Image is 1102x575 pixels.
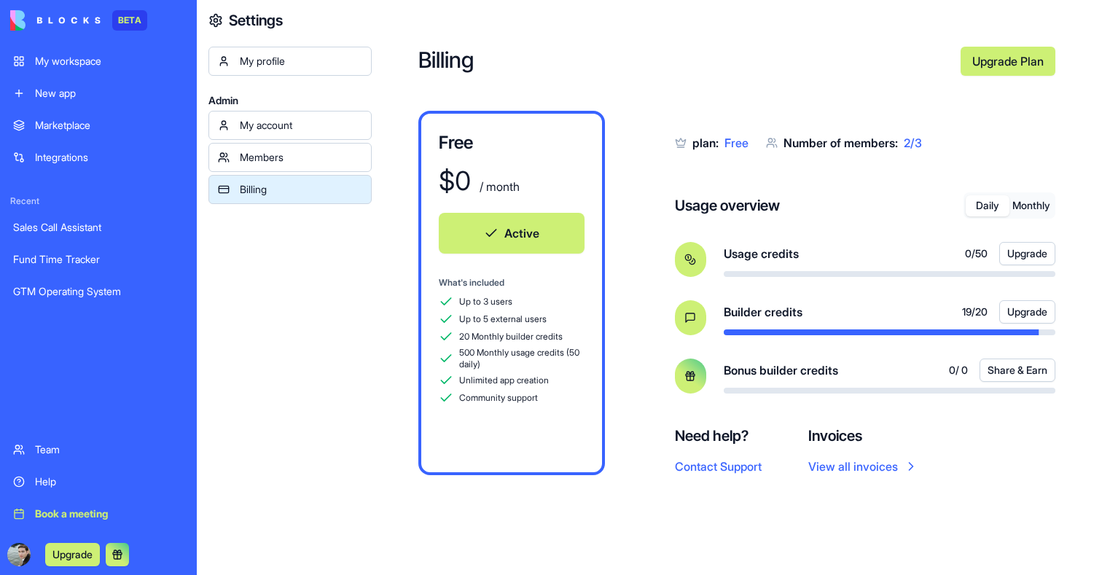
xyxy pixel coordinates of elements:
h4: Settings [229,10,283,31]
span: Up to 5 external users [459,313,547,325]
a: GTM Operating System [4,277,192,306]
span: Builder credits [724,303,802,321]
span: Recent [4,195,192,207]
div: $ 0 [439,166,471,195]
div: / month [477,178,520,195]
span: Community support [459,392,538,404]
div: GTM Operating System [13,284,184,299]
button: Upgrade [999,300,1055,324]
a: Sales Call Assistant [4,213,192,242]
span: Admin [208,93,372,108]
a: My profile [208,47,372,76]
a: BETA [10,10,147,31]
h4: Need help? [675,426,762,446]
a: Team [4,435,192,464]
a: Book a meeting [4,499,192,528]
div: My account [240,118,362,133]
div: Fund Time Tracker [13,252,184,267]
span: Up to 3 users [459,296,512,308]
div: Integrations [35,150,184,165]
div: Help [35,474,184,489]
span: 0 / 50 [965,246,988,261]
a: Upgrade [45,547,100,561]
button: Active [439,213,585,254]
div: BETA [112,10,147,31]
div: Members [240,150,362,165]
button: Share & Earn [980,359,1055,382]
img: ACg8ocLgft2zbYhxCVX_QnRk8wGO17UHpwh9gymK_VQRDnGx1cEcXohv=s96-c [7,543,31,566]
div: Book a meeting [35,506,184,521]
button: Upgrade [999,242,1055,265]
a: My account [208,111,372,140]
a: Members [208,143,372,172]
span: 0 / 0 [949,363,968,378]
div: My profile [240,54,362,69]
div: What's included [439,277,585,289]
a: Free$0 / monthActiveWhat's includedUp to 3 usersUp to 5 external users20 Monthly builder credits5... [418,111,605,475]
button: Daily [966,195,1009,216]
span: Usage credits [724,245,799,262]
div: Marketplace [35,118,184,133]
h2: Billing [418,47,949,76]
a: Fund Time Tracker [4,245,192,274]
a: Integrations [4,143,192,172]
div: Team [35,442,184,457]
span: 2 / 3 [904,136,922,150]
a: View all invoices [808,458,918,475]
button: Contact Support [675,458,762,475]
h4: Invoices [808,426,918,446]
a: Upgrade Plan [961,47,1055,76]
button: Upgrade [45,543,100,566]
span: Unlimited app creation [459,375,549,386]
img: logo [10,10,101,31]
a: Marketplace [4,111,192,140]
span: plan: [692,136,719,150]
a: New app [4,79,192,108]
div: My workspace [35,54,184,69]
span: Free [724,136,749,150]
button: Monthly [1009,195,1053,216]
div: Billing [240,182,362,197]
span: 20 Monthly builder credits [459,331,563,343]
h4: Usage overview [675,195,780,216]
span: Bonus builder credits [724,361,838,379]
a: Billing [208,175,372,204]
span: 19 / 20 [962,305,988,319]
div: Sales Call Assistant [13,220,184,235]
a: My workspace [4,47,192,76]
a: Help [4,467,192,496]
span: 500 Monthly usage credits (50 daily) [459,347,585,370]
h3: Free [439,131,585,154]
span: Number of members: [783,136,898,150]
div: New app [35,86,184,101]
